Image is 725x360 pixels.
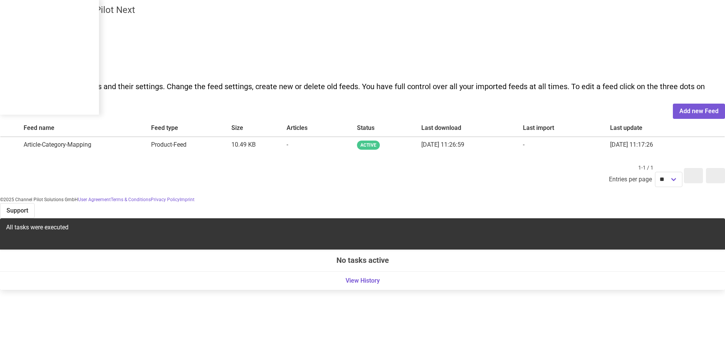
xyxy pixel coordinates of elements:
[78,197,111,202] a: User Agreement
[24,141,91,148] span: Article-Category-Mapping
[6,206,28,215] span: Support
[24,123,54,133] div: Feed name
[609,164,682,187] small: 1-1 / 1
[609,175,655,184] span: Entries per page
[8,124,17,133] span: Unlock to reorder rows
[151,123,178,133] div: Feed type
[357,123,374,133] div: Status
[523,123,554,133] div: Last import
[360,142,376,149] span: ACTIVE
[346,276,380,285] span: View History
[421,141,464,148] span: [DATE] 11:26:59
[679,107,719,116] span: Add new Feed
[673,104,725,119] a: Add new Feed
[610,123,642,133] div: Last update
[111,197,151,202] a: Terms & Conditions
[421,123,461,133] div: Last download
[231,123,243,133] div: Size
[2,273,723,288] a: View History
[5,122,17,133] div: Unlock to reorder rows
[6,224,69,231] span: All tasks were executed
[610,141,653,148] span: [DATE] 11:17:26
[180,197,194,202] a: Imprint
[18,81,707,104] h2: View and edit your feeds and their settings. Change the feed settings, create new or delete old f...
[287,141,288,148] span: -
[151,197,180,202] a: Privacy Policy
[523,141,524,148] span: -
[287,123,308,133] div: Articles
[336,256,389,265] h2: No tasks active
[231,141,256,148] span: 10.49 KB
[151,141,186,148] span: Product-Feed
